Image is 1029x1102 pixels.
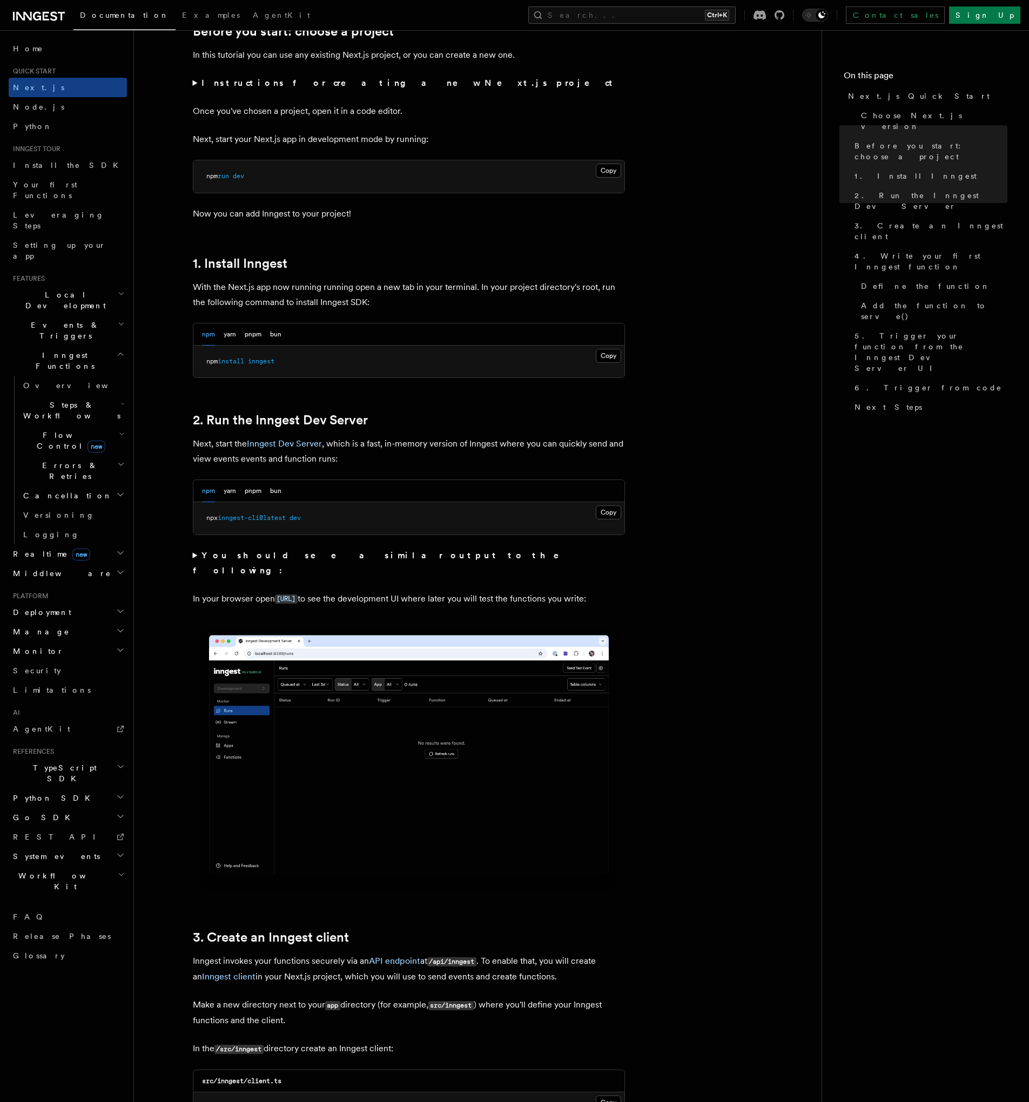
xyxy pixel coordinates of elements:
[855,382,1002,393] span: 6. Trigger from code
[245,323,261,346] button: pnpm
[201,78,617,88] strong: Instructions for creating a new Next.js project
[855,251,1007,272] span: 4. Write your first Inngest function
[193,104,625,119] p: Once you've chosen a project, open it in a code editor.
[9,847,127,866] button: System events
[13,103,64,111] span: Node.js
[528,6,736,24] button: Search...Ctrl+K
[13,932,111,941] span: Release Phases
[850,136,1007,166] a: Before you start: choose a project
[9,67,56,76] span: Quick start
[19,486,127,505] button: Cancellation
[9,320,118,341] span: Events & Triggers
[9,603,127,622] button: Deployment
[428,1001,474,1010] code: src/inngest
[193,280,625,310] p: With the Next.js app now running running open a new tab in your terminal. In your project directo...
[206,357,218,365] span: npm
[855,190,1007,212] span: 2. Run the Inngest Dev Server
[705,10,729,21] kbd: Ctrl+K
[844,86,1007,106] a: Next.js Quick Start
[193,206,625,221] p: Now you can add Inngest to your project!
[596,164,621,178] button: Copy
[19,430,119,451] span: Flow Control
[13,833,105,841] span: REST API
[9,851,100,862] span: System events
[19,400,120,421] span: Steps & Workflows
[218,172,229,180] span: run
[23,530,79,539] span: Logging
[9,788,127,808] button: Python SDK
[850,216,1007,246] a: 3. Create an Inngest client
[193,548,625,578] summary: You should see a similar output to the following:
[9,564,127,583] button: Middleware
[857,106,1007,136] a: Choose Next.js version
[19,456,127,486] button: Errors & Retries
[9,646,64,657] span: Monitor
[9,97,127,117] a: Node.js
[193,48,625,63] p: In this tutorial you can use any existing Next.js project, or you can create a new one.
[802,9,828,22] button: Toggle dark mode
[176,3,246,29] a: Examples
[325,1001,340,1010] code: app
[73,3,176,30] a: Documentation
[193,954,625,984] p: Inngest invokes your functions securely via an at . To enable that, you will create an in your Ne...
[9,641,127,661] button: Monitor
[9,758,127,788] button: TypeScript SDK
[9,78,127,97] a: Next.js
[218,357,244,365] span: install
[23,511,95,519] span: Versioning
[182,11,240,19] span: Examples
[13,725,70,733] span: AgentKit
[9,285,127,315] button: Local Development
[9,680,127,700] a: Limitations
[9,145,60,153] span: Inngest tour
[19,376,127,395] a: Overview
[193,413,368,428] a: 2. Run the Inngest Dev Server
[13,211,104,230] span: Leveraging Steps
[202,323,215,346] button: npm
[846,6,945,24] a: Contact sales
[855,171,977,181] span: 1. Install Inngest
[19,460,117,482] span: Errors & Retries
[218,514,286,522] span: inngest-cli@latest
[855,330,1007,374] span: 5. Trigger your function from the Inngest Dev Server UI
[13,951,65,960] span: Glossary
[9,607,71,618] span: Deployment
[13,912,48,921] span: FAQ
[13,686,91,694] span: Limitations
[9,827,127,847] a: REST API
[13,122,52,131] span: Python
[202,480,215,502] button: npm
[19,505,127,525] a: Versioning
[9,235,127,266] a: Setting up your app
[9,946,127,965] a: Glossary
[596,349,621,363] button: Copy
[9,870,118,892] span: Workflow Kit
[861,281,990,292] span: Define the function
[193,132,625,147] p: Next, start your Next.js app in development mode by running:
[850,326,1007,378] a: 5. Trigger your function from the Inngest Dev Server UI
[193,24,394,39] a: Before you start: choose a project
[245,480,261,502] button: pnpm
[850,397,1007,417] a: Next Steps
[270,480,281,502] button: bun
[9,793,97,803] span: Python SDK
[857,276,1007,296] a: Define the function
[13,43,43,54] span: Home
[193,1041,625,1057] p: In the directory create an Inngest client:
[193,930,349,945] a: 3. Create an Inngest client
[206,514,218,522] span: npx
[9,350,117,371] span: Inngest Functions
[9,376,127,544] div: Inngest Functions
[9,39,127,58] a: Home
[202,971,255,982] a: Inngest client
[9,708,20,717] span: AI
[9,289,118,311] span: Local Development
[855,402,922,413] span: Next Steps
[9,205,127,235] a: Leveraging Steps
[13,241,106,260] span: Setting up your app
[9,661,127,680] a: Security
[9,549,90,559] span: Realtime
[427,957,476,966] code: /api/inngest
[193,550,575,576] strong: You should see a similar output to the following:
[9,866,127,896] button: Workflow Kit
